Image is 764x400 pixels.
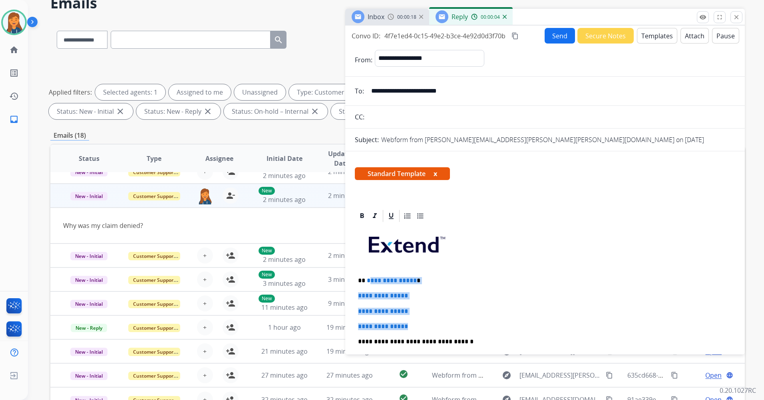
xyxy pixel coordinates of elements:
[63,221,602,230] div: Why was my claim denied?
[326,347,373,356] span: 19 minutes ago
[355,86,364,96] p: To:
[511,32,519,40] mat-icon: content_copy
[197,188,213,204] img: agent-avatar
[355,55,372,65] p: From:
[627,371,745,380] span: 635cd668-294f-4314-a9e0-b1f6cc2108f4
[352,31,380,41] p: Convo ID:
[267,154,302,163] span: Initial Date
[577,28,634,44] button: Secure Notes
[71,324,107,332] span: New - Reply
[226,323,235,332] mat-icon: person_add
[369,210,381,222] div: Italic
[49,87,92,97] p: Applied filters:
[79,154,99,163] span: Status
[128,300,180,308] span: Customer Support
[70,348,107,356] span: New - Initial
[397,14,416,20] span: 00:00:18
[226,347,235,356] mat-icon: person_add
[259,271,275,279] p: New
[224,103,328,119] div: Status: On-hold – Internal
[203,347,207,356] span: +
[226,191,235,200] mat-icon: person_remove
[70,252,107,260] span: New - Initial
[147,154,161,163] span: Type
[381,135,704,145] p: Webform from [PERSON_NAME][EMAIL_ADDRESS][PERSON_NAME][PERSON_NAME][DOMAIN_NAME] on [DATE]
[226,275,235,284] mat-icon: person_add
[49,103,133,119] div: Status: New - Initial
[263,279,306,288] span: 3 minutes ago
[720,386,756,395] p: 0.20.1027RC
[733,14,740,21] mat-icon: close
[128,192,180,200] span: Customer Support
[203,323,207,332] span: +
[432,371,663,380] span: Webform from [EMAIL_ADDRESS][PERSON_NAME][DOMAIN_NAME] on [DATE]
[259,247,275,255] p: New
[9,115,19,124] mat-icon: inbox
[226,251,235,260] mat-icon: person_add
[274,35,283,45] mat-icon: search
[326,323,373,332] span: 19 minutes ago
[70,300,107,308] span: New - Initial
[203,299,207,308] span: +
[197,295,213,311] button: +
[261,371,308,380] span: 27 minutes ago
[128,276,180,284] span: Customer Support
[263,195,306,204] span: 2 minutes ago
[203,275,207,284] span: +
[259,295,275,303] p: New
[128,252,180,260] span: Customer Support
[712,28,739,44] button: Pause
[384,32,505,40] span: 4f7e1ed4-0c15-49e2-b3ce-4e92d0d3f70b
[197,343,213,359] button: +
[50,131,89,141] p: Emails (18)
[70,372,107,380] span: New - Initial
[289,84,390,100] div: Type: Customer Support
[3,11,25,34] img: avatar
[268,323,301,332] span: 1 hour ago
[259,187,275,195] p: New
[263,255,306,264] span: 2 minutes ago
[9,45,19,55] mat-icon: home
[70,276,107,284] span: New - Initial
[328,299,371,308] span: 9 minutes ago
[545,28,575,44] button: Send
[261,347,308,356] span: 21 minutes ago
[310,107,320,116] mat-icon: close
[356,210,368,222] div: Bold
[355,167,450,180] span: Standard Template
[671,372,678,379] mat-icon: content_copy
[414,210,426,222] div: Bullet List
[128,372,180,380] span: Customer Support
[197,248,213,263] button: +
[205,154,233,163] span: Assignee
[355,135,379,145] p: Subject:
[519,370,601,380] span: [EMAIL_ADDRESS][PERSON_NAME][DOMAIN_NAME]
[328,251,371,260] span: 2 minutes ago
[197,319,213,335] button: +
[637,28,677,44] button: Templates
[197,367,213,383] button: +
[169,84,231,100] div: Assigned to me
[328,191,371,200] span: 2 minutes ago
[705,370,722,380] span: Open
[355,112,364,122] p: CC:
[115,107,125,116] mat-icon: close
[9,68,19,78] mat-icon: list_alt
[136,103,221,119] div: Status: New - Reply
[385,210,397,222] div: Underline
[128,348,180,356] span: Customer Support
[226,299,235,308] mat-icon: person_add
[726,372,733,379] mat-icon: language
[226,370,235,380] mat-icon: person_add
[70,192,107,200] span: New - Initial
[328,275,371,284] span: 3 minutes ago
[502,370,511,380] mat-icon: explore
[128,324,180,332] span: Customer Support
[434,169,437,178] button: x
[368,12,384,21] span: Inbox
[326,371,373,380] span: 27 minutes ago
[680,28,709,44] button: Attach
[203,370,207,380] span: +
[234,84,286,100] div: Unassigned
[481,14,500,20] span: 00:00:04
